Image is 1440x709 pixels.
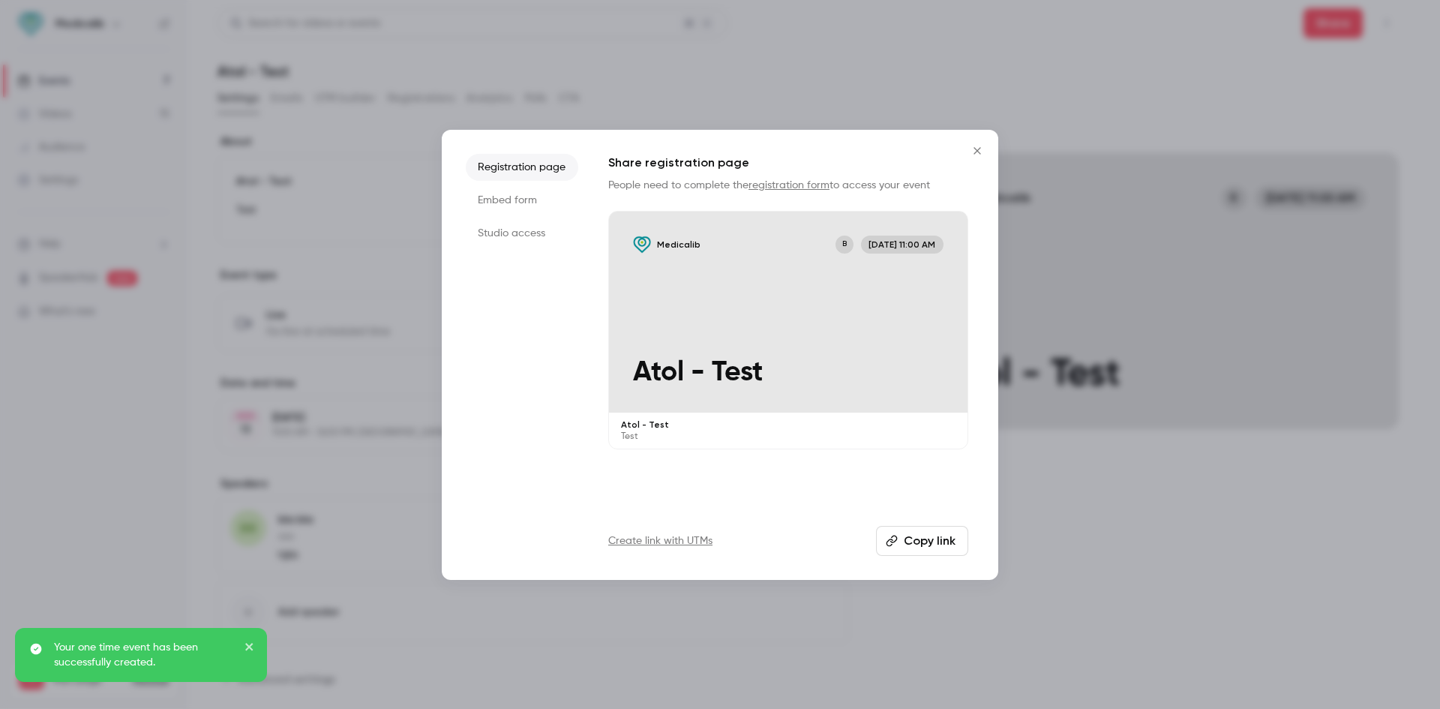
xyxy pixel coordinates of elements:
p: Atol - Test [621,419,955,431]
a: registration form [748,180,829,191]
p: People need to complete the to access your event [608,178,968,193]
button: Close [962,136,992,166]
a: Atol - TestMedicalibB[DATE] 11:00 AMAtol - TestAtol - TestTest [608,211,968,450]
button: Copy link [876,526,968,556]
p: Atol - Test [633,356,943,389]
p: Your one time event has been successfully created. [54,640,234,670]
img: Atol - Test [633,236,651,254]
a: Create link with UTMs [608,533,712,548]
h1: Share registration page [608,154,968,172]
p: Medicalib [657,239,700,251]
button: close [244,640,255,658]
span: [DATE] 11:00 AM [861,236,943,254]
div: B [834,234,855,255]
li: Registration page [466,154,578,181]
li: Embed form [466,187,578,214]
li: Studio access [466,220,578,247]
p: Test [621,431,955,443]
